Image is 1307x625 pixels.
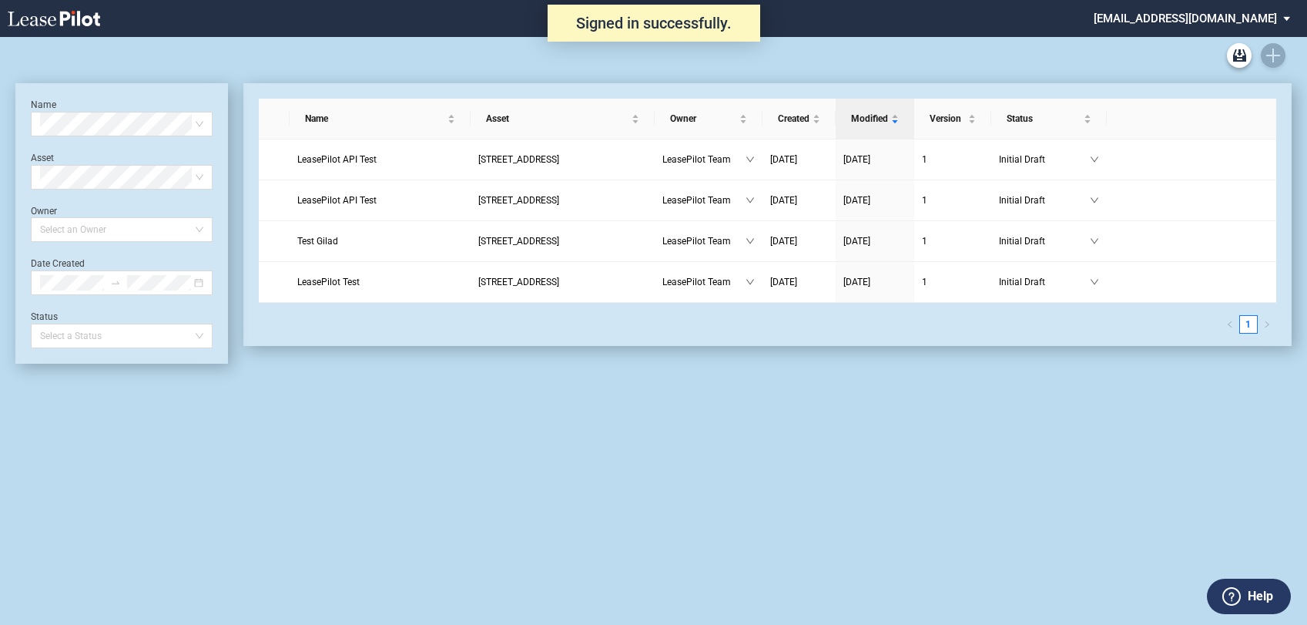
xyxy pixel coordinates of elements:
[548,5,760,42] div: Signed in successfully.
[746,237,755,246] span: down
[999,234,1090,249] span: Initial Draft
[1258,315,1276,334] li: Next Page
[1007,111,1081,126] span: Status
[305,111,444,126] span: Name
[922,274,984,290] a: 1
[922,193,984,208] a: 1
[843,195,870,206] span: [DATE]
[851,111,888,126] span: Modified
[770,277,797,287] span: [DATE]
[31,206,57,217] label: Owner
[843,152,907,167] a: [DATE]
[922,277,927,287] span: 1
[922,152,984,167] a: 1
[770,154,797,165] span: [DATE]
[746,277,755,287] span: down
[1090,277,1099,287] span: down
[770,152,828,167] a: [DATE]
[1090,237,1099,246] span: down
[662,152,746,167] span: LeasePilot Team
[297,234,463,249] a: Test Gilad
[930,111,965,126] span: Version
[843,154,870,165] span: [DATE]
[1090,196,1099,205] span: down
[662,274,746,290] span: LeasePilot Team
[290,99,471,139] th: Name
[297,152,463,167] a: LeasePilot API Test
[778,111,809,126] span: Created
[914,99,991,139] th: Version
[922,234,984,249] a: 1
[478,193,647,208] a: [STREET_ADDRESS]
[1221,315,1239,334] button: left
[1240,316,1257,333] a: 1
[843,274,907,290] a: [DATE]
[922,195,927,206] span: 1
[770,234,828,249] a: [DATE]
[670,111,736,126] span: Owner
[922,236,927,247] span: 1
[297,154,377,165] span: LeasePilot API Test
[1258,315,1276,334] button: right
[471,99,655,139] th: Asset
[31,311,58,322] label: Status
[31,258,85,269] label: Date Created
[770,236,797,247] span: [DATE]
[843,234,907,249] a: [DATE]
[991,99,1107,139] th: Status
[1207,579,1291,614] button: Help
[486,111,628,126] span: Asset
[31,153,54,163] label: Asset
[770,195,797,206] span: [DATE]
[762,99,836,139] th: Created
[297,193,463,208] a: LeasePilot API Test
[836,99,914,139] th: Modified
[478,154,559,165] span: 109 State Street
[770,193,828,208] a: [DATE]
[110,277,121,288] span: to
[1248,586,1273,607] label: Help
[478,277,559,287] span: 109 State Street
[662,193,746,208] span: LeasePilot Team
[297,277,360,287] span: LeasePilot Test
[478,195,559,206] span: 109 State Street
[662,234,746,249] span: LeasePilot Team
[297,236,338,247] span: Test Gilad
[770,274,828,290] a: [DATE]
[31,99,56,110] label: Name
[746,196,755,205] span: down
[1221,315,1239,334] li: Previous Page
[297,274,463,290] a: LeasePilot Test
[922,154,927,165] span: 1
[843,277,870,287] span: [DATE]
[999,274,1090,290] span: Initial Draft
[478,234,647,249] a: [STREET_ADDRESS]
[1090,155,1099,164] span: down
[478,236,559,247] span: 109 State Street
[1239,315,1258,334] li: 1
[478,152,647,167] a: [STREET_ADDRESS]
[746,155,755,164] span: down
[843,236,870,247] span: [DATE]
[999,193,1090,208] span: Initial Draft
[297,195,377,206] span: LeasePilot API Test
[110,277,121,288] span: swap-right
[843,193,907,208] a: [DATE]
[478,274,647,290] a: [STREET_ADDRESS]
[1227,43,1252,68] a: Archive
[1226,321,1234,328] span: left
[655,99,762,139] th: Owner
[999,152,1090,167] span: Initial Draft
[1263,321,1271,328] span: right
